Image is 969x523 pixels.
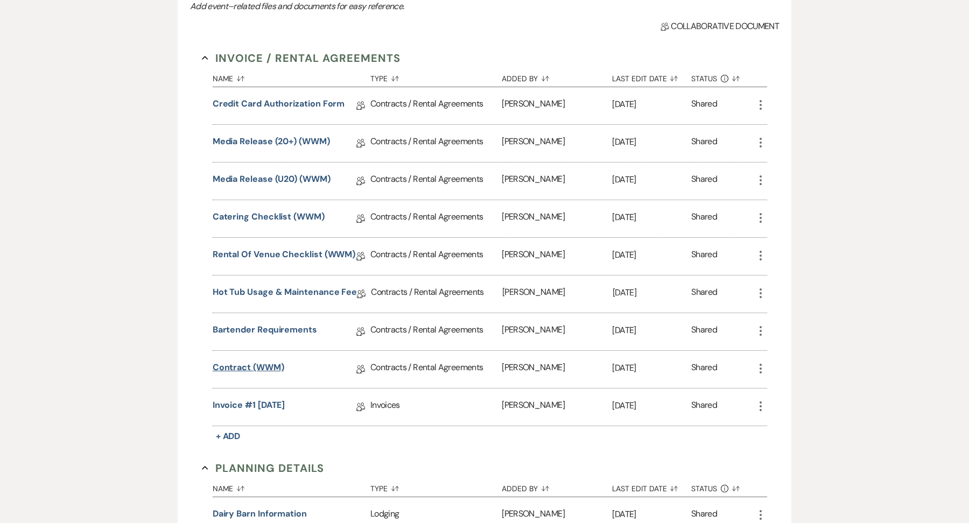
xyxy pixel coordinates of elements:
[661,20,779,33] span: Collaborative document
[612,507,691,521] p: [DATE]
[691,248,717,265] div: Shared
[691,286,717,302] div: Shared
[370,388,502,426] div: Invoices
[216,430,241,442] span: + Add
[213,476,370,497] button: Name
[612,399,691,413] p: [DATE]
[691,173,717,189] div: Shared
[612,210,691,224] p: [DATE]
[202,50,401,66] button: Invoice / Rental Agreements
[213,286,357,302] a: Hot Tub Usage & Maintenance Fee
[612,248,691,262] p: [DATE]
[370,66,502,87] button: Type
[613,286,691,300] p: [DATE]
[370,200,502,237] div: Contracts / Rental Agreements
[691,135,717,152] div: Shared
[213,135,330,152] a: Media Release (20+) (WWM)
[213,361,284,378] a: Contract (WWM)
[691,97,717,114] div: Shared
[213,323,317,340] a: Bartender Requirements
[370,313,502,350] div: Contracts / Rental Agreements
[502,275,613,313] div: [PERSON_NAME]
[612,323,691,337] p: [DATE]
[213,97,345,114] a: Credit Card Authorization Form
[691,75,717,82] span: Status
[691,399,717,415] div: Shared
[691,507,717,522] div: Shared
[691,323,717,340] div: Shared
[371,275,502,313] div: Contracts / Rental Agreements
[370,87,502,124] div: Contracts / Rental Agreements
[502,200,612,237] div: [PERSON_NAME]
[502,238,612,275] div: [PERSON_NAME]
[502,66,612,87] button: Added By
[691,476,754,497] button: Status
[612,97,691,111] p: [DATE]
[612,66,691,87] button: Last Edit Date
[213,507,307,520] button: Dairy Barn Information
[691,66,754,87] button: Status
[202,460,324,476] button: Planning Details
[213,66,370,87] button: Name
[502,313,612,350] div: [PERSON_NAME]
[370,238,502,275] div: Contracts / Rental Agreements
[502,162,612,200] div: [PERSON_NAME]
[612,476,691,497] button: Last Edit Date
[370,162,502,200] div: Contracts / Rental Agreements
[370,351,502,388] div: Contracts / Rental Agreements
[691,485,717,492] span: Status
[612,173,691,187] p: [DATE]
[213,429,244,444] button: + Add
[612,361,691,375] p: [DATE]
[691,210,717,227] div: Shared
[502,125,612,162] div: [PERSON_NAME]
[502,476,612,497] button: Added By
[370,125,502,162] div: Contracts / Rental Agreements
[502,87,612,124] div: [PERSON_NAME]
[213,173,331,189] a: Media Release (U20) (WWM)
[213,210,325,227] a: Catering Checklist (WWM)
[213,399,285,415] a: Invoice #1 [DATE]
[691,361,717,378] div: Shared
[502,388,612,426] div: [PERSON_NAME]
[612,135,691,149] p: [DATE]
[213,248,356,265] a: Rental of Venue Checklist (WWM)
[502,351,612,388] div: [PERSON_NAME]
[370,476,502,497] button: Type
